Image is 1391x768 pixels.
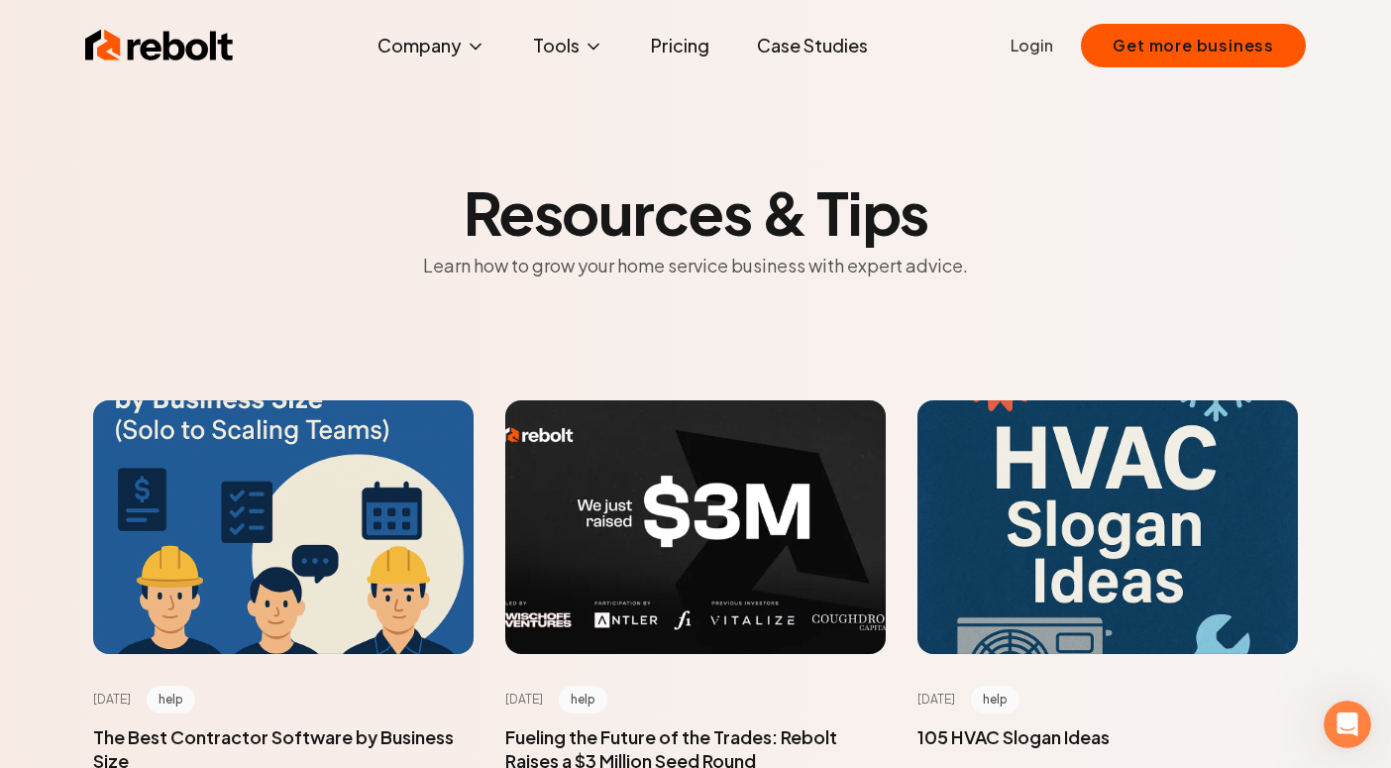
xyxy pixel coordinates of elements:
[363,250,1028,281] p: Learn how to grow your home service business with expert advice.
[517,26,619,65] button: Tools
[362,26,501,65] button: Company
[363,182,1028,242] h2: Resources & Tips
[559,686,607,713] span: help
[971,686,1019,713] span: help
[1011,34,1053,57] a: Login
[1081,24,1306,67] button: Get more business
[147,686,195,713] span: help
[917,692,955,708] time: [DATE]
[85,26,234,65] img: Rebolt Logo
[1324,701,1371,748] iframe: Intercom live chat
[741,26,884,65] a: Case Studies
[635,26,725,65] a: Pricing
[505,692,543,708] time: [DATE]
[917,725,1110,748] a: 105 HVAC Slogan Ideas
[93,692,131,708] time: [DATE]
